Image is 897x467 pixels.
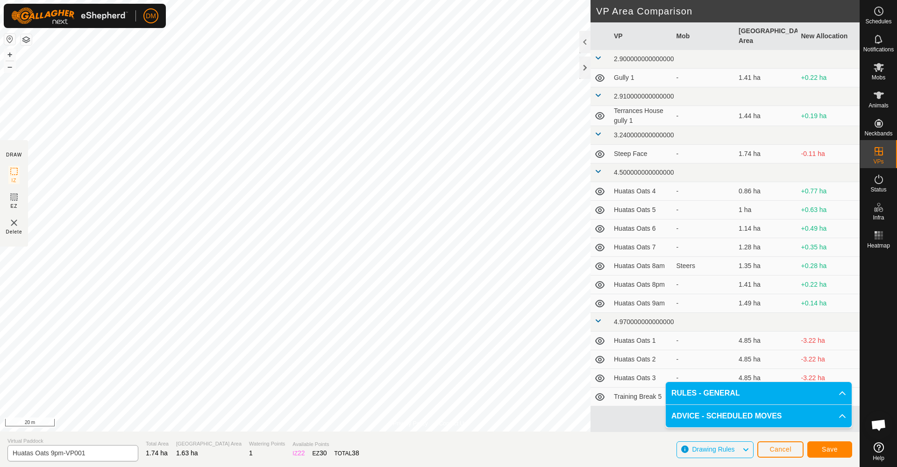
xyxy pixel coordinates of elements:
td: Huatas Oats 3 [610,369,673,388]
p-accordion-header: RULES - GENERAL [666,382,852,404]
div: - [676,298,732,308]
a: Contact Us [439,419,467,428]
span: 1 [249,449,253,457]
span: Drawing Rules [692,446,734,453]
td: +0.49 ha [797,219,860,238]
th: New Allocation [797,22,860,50]
td: +0.22 ha [797,276,860,294]
td: 1.41 ha [735,69,797,87]
div: - [676,111,732,121]
td: -3.22 ha [797,369,860,388]
div: - [676,373,732,383]
div: - [676,149,732,159]
span: Delete [6,228,22,235]
span: Neckbands [864,131,892,136]
td: 4.85 ha [735,332,797,350]
td: 1.41 ha [735,276,797,294]
span: Infra [873,215,884,220]
p-accordion-header: ADVICE - SCHEDULED MOVES [666,405,852,427]
span: Total Area [146,440,169,448]
button: Map Layers [21,34,32,45]
span: Watering Points [249,440,285,448]
td: +0.19 ha [797,106,860,126]
span: Available Points [292,440,359,448]
img: VP [8,217,20,228]
span: Schedules [865,19,891,24]
span: RULES - GENERAL [671,388,740,399]
div: - [676,354,732,364]
span: 2.910000000000000 [614,92,674,100]
td: Huatas Oats 1 [610,332,673,350]
td: +0.35 ha [797,238,860,257]
td: +0.22 ha [797,69,860,87]
span: Notifications [863,47,894,52]
a: Help [860,439,897,465]
div: IZ [292,448,305,458]
span: ADVICE - SCHEDULED MOVES [671,410,782,422]
span: 4.970000000000000 [614,318,674,325]
td: Huatas Oats 5 [610,201,673,219]
span: EZ [11,203,18,210]
td: 1.49 ha [735,294,797,313]
span: 38 [352,449,359,457]
td: Training Break 5 [610,388,673,406]
button: – [4,61,15,72]
div: - [676,242,732,252]
td: -0.11 ha [797,145,860,163]
span: 1.63 ha [176,449,198,457]
span: DM [146,11,156,21]
button: Cancel [757,441,804,458]
button: + [4,49,15,60]
span: Help [873,455,884,461]
div: DRAW [6,151,22,158]
td: Huatas Oats 7 [610,238,673,257]
span: 22 [298,449,305,457]
th: Mob [673,22,735,50]
span: Animals [869,103,889,108]
td: 4.85 ha [735,369,797,388]
td: +0.77 ha [797,182,860,201]
div: Steers [676,261,732,271]
span: IZ [12,177,17,184]
span: VPs [873,159,883,164]
td: +0.14 ha [797,294,860,313]
td: Gully 1 [610,69,673,87]
th: VP [610,22,673,50]
div: - [676,205,732,215]
div: - [676,73,732,83]
div: - [676,336,732,346]
span: [GEOGRAPHIC_DATA] Area [176,440,242,448]
td: Huatas Oats 8pm [610,276,673,294]
td: +0.63 ha [797,201,860,219]
span: Virtual Paddock [7,437,138,445]
span: 4.500000000000000 [614,169,674,176]
span: Cancel [769,446,791,453]
td: 1.44 ha [735,106,797,126]
td: 1.74 ha [735,145,797,163]
span: 30 [320,449,327,457]
td: 1 ha [735,201,797,219]
td: +0.28 ha [797,257,860,276]
div: TOTAL [335,448,359,458]
button: Save [807,441,852,458]
img: Gallagher Logo [11,7,128,24]
a: Privacy Policy [393,419,428,428]
td: 0.86 ha [735,182,797,201]
th: [GEOGRAPHIC_DATA] Area [735,22,797,50]
td: 1.14 ha [735,219,797,238]
td: Huatas Oats 8am [610,257,673,276]
div: EZ [313,448,327,458]
div: - [676,280,732,290]
td: 4.85 ha [735,350,797,369]
a: Open chat [865,411,893,439]
div: - [676,186,732,196]
td: Terrances House gully 1 [610,106,673,126]
h2: VP Area Comparison [596,6,860,17]
button: Reset Map [4,34,15,45]
div: - [676,224,732,233]
span: 2.900000000000000 [614,55,674,63]
td: Huatas Oats 4 [610,182,673,201]
span: Status [870,187,886,192]
span: Heatmap [867,243,890,248]
td: 1.28 ha [735,238,797,257]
